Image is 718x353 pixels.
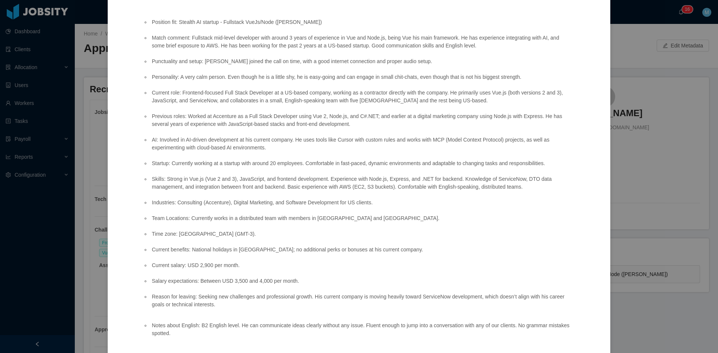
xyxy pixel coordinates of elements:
li: Startup: Currently working at a startup with around 20 employees. Comfortable in fast-paced, dyna... [150,160,570,167]
li: Current benefits: National holidays in [GEOGRAPHIC_DATA]; no additional perks or bonuses at his c... [150,246,570,254]
li: Skills: Strong in Vue.js (Vue 2 and 3), JavaScript, and frontend development. Experience with Nod... [150,175,570,191]
li: Reason for leaving: Seeking new challenges and professional growth. His current company is moving... [150,293,570,309]
li: Salary expectations: Between USD 3,500 and 4,000 per month. [150,277,570,285]
li: AI: Involved in AI-driven development at his current company. He uses tools like Cursor with cust... [150,136,570,152]
li: Current salary: USD 2,900 per month. [150,261,570,269]
li: Current role: Frontend-focused Full Stack Developer at a US-based company, working as a contracto... [150,89,570,105]
li: Team Locations: Currently works in a distributed team with members in [GEOGRAPHIC_DATA] and [GEOG... [150,214,570,222]
li: Notes about English: B2 English level. He can communicate ideas clearly without any issue. Fluent... [150,322,570,337]
li: Previous roles: Worked at Accenture as a Full Stack Developer using Vue 2, Node.js, and C#.NET; a... [150,112,570,128]
li: Match comment: Fullstack mid-level developer with around 3 years of experience in Vue and Node.js... [150,34,570,50]
li: Personality: A very calm person. Even though he is a little shy, he is easy-going and can engage ... [150,73,570,81]
li: Position fit: Stealth AI startup - Fullstack VueJs/Node ([PERSON_NAME]) [150,18,570,26]
li: Industries: Consulting (Accenture), Digital Marketing, and Software Development for US clients. [150,199,570,207]
li: Punctuality and setup: [PERSON_NAME] joined the call on time, with a good internet connection and... [150,58,570,65]
li: Time zone: [GEOGRAPHIC_DATA] (GMT-3). [150,230,570,238]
